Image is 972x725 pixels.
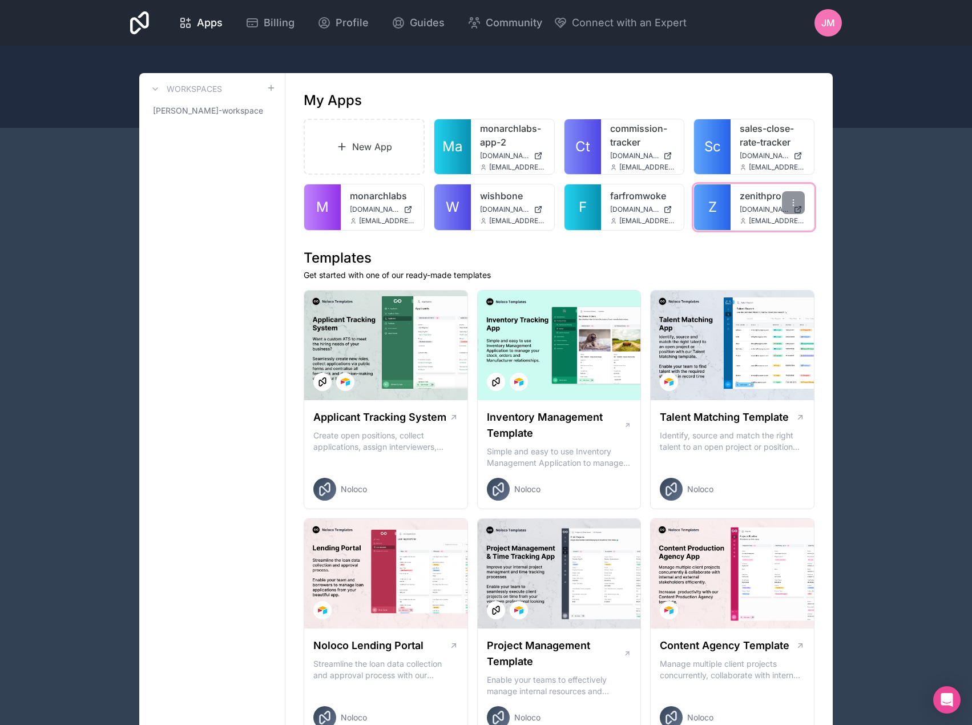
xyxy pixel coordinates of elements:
[610,151,675,160] a: [DOMAIN_NAME]
[304,184,341,230] a: M
[153,105,263,116] span: [PERSON_NAME]-workspace
[660,430,805,453] p: Identify, source and match the right talent to an open project or position with our Talent Matchi...
[410,15,445,31] span: Guides
[480,122,545,149] a: monarchlabs-app-2
[382,10,454,35] a: Guides
[316,198,329,216] span: M
[572,15,687,31] span: Connect with an Expert
[694,119,731,174] a: Sc
[514,484,541,495] span: Noloco
[749,163,805,172] span: [EMAIL_ADDRESS][DOMAIN_NAME]
[660,638,789,654] h1: Content Agency Template
[313,430,458,453] p: Create open positions, collect applications, assign interviewers, centralise candidate feedback a...
[554,15,687,31] button: Connect with an Expert
[708,198,717,216] span: Z
[167,83,222,95] h3: Workspaces
[564,119,601,174] a: Ct
[480,189,545,203] a: wishbone
[821,16,835,30] span: JM
[740,189,805,203] a: zenithpro
[442,138,462,156] span: Ma
[749,216,805,225] span: [EMAIL_ADDRESS][DOMAIN_NAME]
[687,484,713,495] span: Noloco
[660,658,805,681] p: Manage multiple client projects concurrently, collaborate with internal and external stakeholders...
[610,122,675,149] a: commission-tracker
[304,269,814,281] p: Get started with one of our ready-made templates
[434,119,471,174] a: Ma
[350,189,415,203] a: monarchlabs
[610,205,659,214] span: [DOMAIN_NAME]
[480,151,545,160] a: [DOMAIN_NAME]
[434,184,471,230] a: W
[313,409,446,425] h1: Applicant Tracking System
[704,138,721,156] span: Sc
[610,189,675,203] a: farfromwoke
[514,377,523,386] img: Airtable Logo
[660,409,789,425] h1: Talent Matching Template
[336,15,369,31] span: Profile
[487,409,624,441] h1: Inventory Management Template
[687,712,713,723] span: Noloco
[486,15,542,31] span: Community
[487,674,632,697] p: Enable your teams to effectively manage internal resources and execute client projects on time.
[304,119,425,175] a: New App
[610,151,659,160] span: [DOMAIN_NAME]
[264,15,295,31] span: Billing
[313,658,458,681] p: Streamline the loan data collection and approval process with our Lending Portal template.
[514,712,541,723] span: Noloco
[308,10,378,35] a: Profile
[610,205,675,214] a: [DOMAIN_NAME]
[236,10,304,35] a: Billing
[480,205,545,214] a: [DOMAIN_NAME]
[170,10,232,35] a: Apps
[359,216,415,225] span: [EMAIL_ADDRESS][DOMAIN_NAME]
[664,606,673,615] img: Airtable Logo
[740,205,789,214] span: [DOMAIN_NAME]
[304,91,362,110] h1: My Apps
[480,205,529,214] span: [DOMAIN_NAME]
[740,151,805,160] a: [DOMAIN_NAME]
[458,10,551,35] a: Community
[350,205,415,214] a: [DOMAIN_NAME]
[487,638,623,670] h1: Project Management Template
[619,163,675,172] span: [EMAIL_ADDRESS][DOMAIN_NAME]
[148,82,222,96] a: Workspaces
[740,205,805,214] a: [DOMAIN_NAME]
[489,216,545,225] span: [EMAIL_ADDRESS][DOMAIN_NAME]
[514,606,523,615] img: Airtable Logo
[341,484,367,495] span: Noloco
[341,377,350,386] img: Airtable Logo
[318,606,327,615] img: Airtable Logo
[304,249,814,267] h1: Templates
[446,198,459,216] span: W
[564,184,601,230] a: F
[489,163,545,172] span: [EMAIL_ADDRESS][DOMAIN_NAME]
[619,216,675,225] span: [EMAIL_ADDRESS][DOMAIN_NAME]
[197,15,223,31] span: Apps
[575,138,590,156] span: Ct
[480,151,529,160] span: [DOMAIN_NAME]
[350,205,399,214] span: [DOMAIN_NAME]
[313,638,424,654] h1: Noloco Lending Portal
[740,122,805,149] a: sales-close-rate-tracker
[664,377,673,386] img: Airtable Logo
[148,100,276,121] a: [PERSON_NAME]-workspace
[341,712,367,723] span: Noloco
[933,686,961,714] div: Open Intercom Messenger
[579,198,587,216] span: F
[740,151,789,160] span: [DOMAIN_NAME]
[487,446,632,469] p: Simple and easy to use Inventory Management Application to manage your stock, orders and Manufact...
[694,184,731,230] a: Z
